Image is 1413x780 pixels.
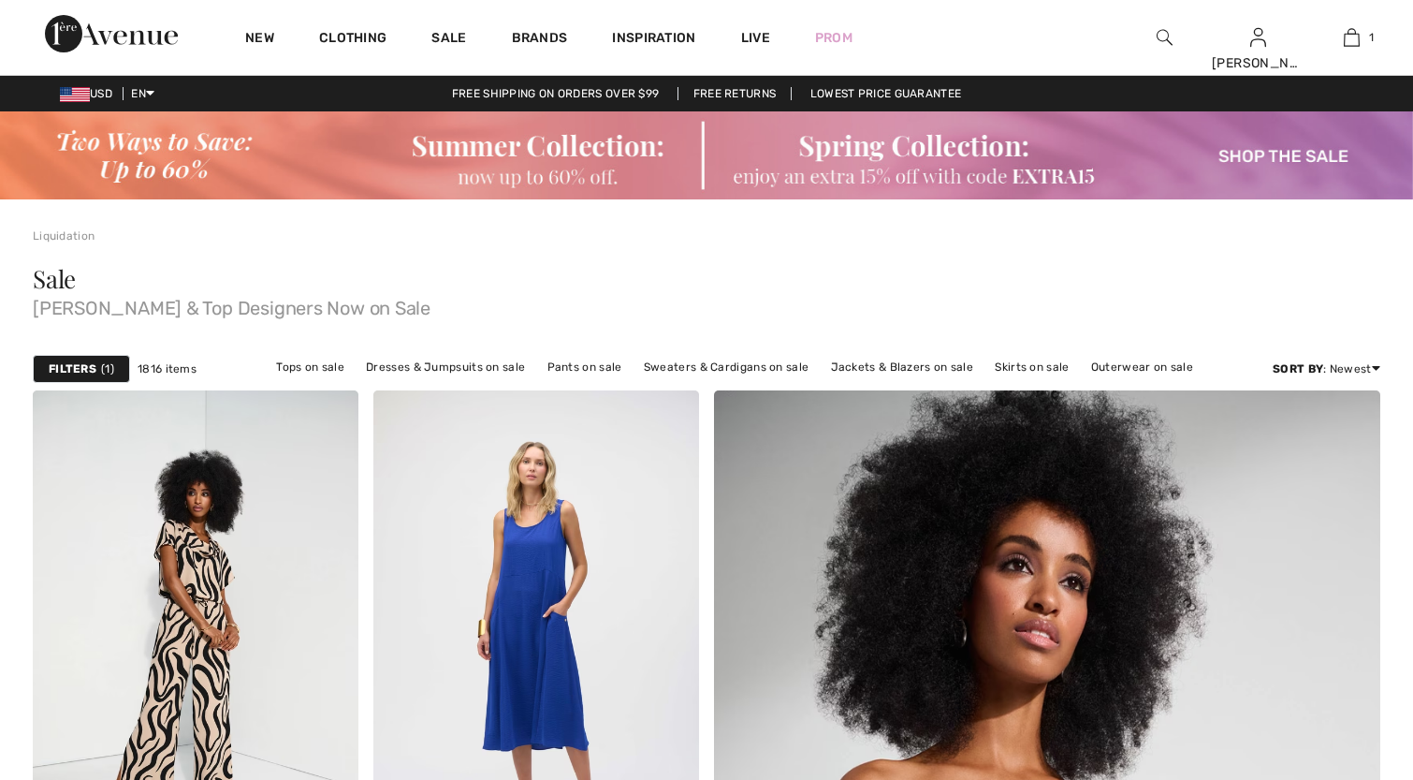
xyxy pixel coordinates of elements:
[1273,362,1323,375] strong: Sort By
[985,355,1078,379] a: Skirts on sale
[131,87,154,100] span: EN
[267,355,354,379] a: Tops on sale
[33,262,76,295] span: Sale
[431,30,466,50] a: Sale
[612,30,695,50] span: Inspiration
[33,291,1380,317] span: [PERSON_NAME] & Top Designers Now on Sale
[1305,26,1397,49] a: 1
[437,87,675,100] a: Free shipping on orders over $99
[138,361,197,377] span: 1816 items
[741,28,770,48] a: Live
[1212,53,1304,73] div: [PERSON_NAME]
[795,87,977,100] a: Lowest Price Guarantee
[634,355,818,379] a: Sweaters & Cardigans on sale
[1250,26,1266,49] img: My Info
[45,15,178,52] img: 1ère Avenue
[1082,355,1202,379] a: Outerwear on sale
[1369,29,1374,46] span: 1
[101,361,114,377] span: 1
[60,87,120,100] span: USD
[677,87,793,100] a: Free Returns
[1344,26,1360,49] img: My Bag
[815,28,852,48] a: Prom
[60,87,90,102] img: US Dollar
[538,355,632,379] a: Pants on sale
[1250,28,1266,46] a: Sign In
[1157,26,1173,49] img: search the website
[512,30,568,50] a: Brands
[822,355,983,379] a: Jackets & Blazers on sale
[357,355,534,379] a: Dresses & Jumpsuits on sale
[319,30,386,50] a: Clothing
[1273,361,1380,377] div: : Newest
[49,361,96,377] strong: Filters
[33,229,95,243] a: Liquidation
[245,30,274,50] a: New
